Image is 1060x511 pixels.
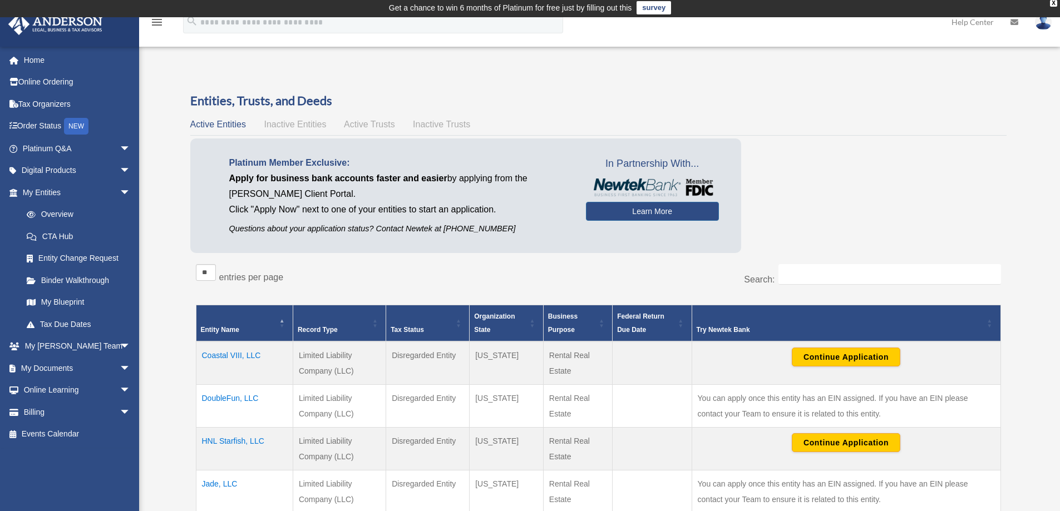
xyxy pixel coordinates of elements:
a: Binder Walkthrough [16,269,142,291]
img: User Pic [1035,14,1052,30]
td: Disregarded Entity [386,341,470,385]
a: Entity Change Request [16,247,142,270]
td: HNL Starfish, LLC [196,428,293,470]
p: Questions about your application status? Contact Newtek at [PHONE_NUMBER] [229,222,569,236]
span: Active Trusts [344,120,395,129]
a: Online Learningarrow_drop_down [8,379,147,401]
span: In Partnership With... [586,155,719,173]
div: Try Newtek Bank [697,323,984,336]
span: Active Entities [190,120,246,129]
p: by applying from the [PERSON_NAME] Client Portal. [229,171,569,202]
td: Rental Real Estate [543,341,612,385]
span: arrow_drop_down [120,379,142,402]
span: Federal Return Due Date [617,312,664,334]
span: arrow_drop_down [120,137,142,160]
span: Entity Name [201,326,239,334]
a: My Blueprint [16,291,142,314]
button: Continue Application [792,348,900,366]
a: Order StatusNEW [8,115,147,138]
th: Try Newtek Bank : Activate to sort [692,305,1000,342]
a: Events Calendar [8,423,147,445]
a: Learn More [586,202,719,221]
span: Inactive Entities [264,120,326,129]
a: menu [150,19,164,29]
a: Tax Organizers [8,93,147,115]
div: NEW [64,118,88,135]
td: Limited Liability Company (LLC) [293,428,386,470]
td: [US_STATE] [470,428,544,470]
a: Tax Due Dates [16,313,142,335]
a: Overview [16,204,136,226]
span: Business Purpose [548,312,578,334]
th: Tax Status: Activate to sort [386,305,470,342]
a: CTA Hub [16,225,142,247]
h3: Entities, Trusts, and Deeds [190,92,1007,110]
a: My Documentsarrow_drop_down [8,357,147,379]
th: Organization State: Activate to sort [470,305,544,342]
span: Inactive Trusts [413,120,470,129]
a: Home [8,49,147,71]
td: Disregarded Entity [386,385,470,428]
span: Record Type [298,326,338,334]
a: Online Ordering [8,71,147,93]
a: Digital Productsarrow_drop_down [8,160,147,182]
label: Search: [744,275,775,284]
a: Billingarrow_drop_down [8,401,147,423]
a: My Entitiesarrow_drop_down [8,181,142,204]
i: search [186,15,198,27]
td: Coastal VIII, LLC [196,341,293,385]
a: Platinum Q&Aarrow_drop_down [8,137,147,160]
p: Platinum Member Exclusive: [229,155,569,171]
th: Entity Name: Activate to invert sorting [196,305,293,342]
div: Get a chance to win 6 months of Platinum for free just by filling out this [389,1,632,14]
a: survey [637,1,671,14]
span: arrow_drop_down [120,357,142,380]
td: Disregarded Entity [386,428,470,470]
td: Rental Real Estate [543,428,612,470]
td: You can apply once this entity has an EIN assigned. If you have an EIN please contact your Team t... [692,385,1000,428]
label: entries per page [219,272,284,282]
span: Organization State [474,312,515,334]
span: Tax Status [391,326,424,334]
td: Rental Real Estate [543,385,612,428]
td: [US_STATE] [470,385,544,428]
th: Business Purpose: Activate to sort [543,305,612,342]
td: [US_STATE] [470,341,544,385]
span: arrow_drop_down [120,401,142,424]
i: menu [150,16,164,29]
span: arrow_drop_down [120,335,142,358]
td: Limited Liability Company (LLC) [293,341,386,385]
img: NewtekBankLogoSM.png [591,178,713,196]
span: arrow_drop_down [120,160,142,182]
td: Limited Liability Company (LLC) [293,385,386,428]
a: My [PERSON_NAME] Teamarrow_drop_down [8,335,147,358]
p: Click "Apply Now" next to one of your entities to start an application. [229,202,569,217]
td: DoubleFun, LLC [196,385,293,428]
span: arrow_drop_down [120,181,142,204]
th: Record Type: Activate to sort [293,305,386,342]
img: Anderson Advisors Platinum Portal [5,13,106,35]
span: Apply for business bank accounts faster and easier [229,173,447,183]
th: Federal Return Due Date: Activate to sort [613,305,692,342]
button: Continue Application [792,433,900,452]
